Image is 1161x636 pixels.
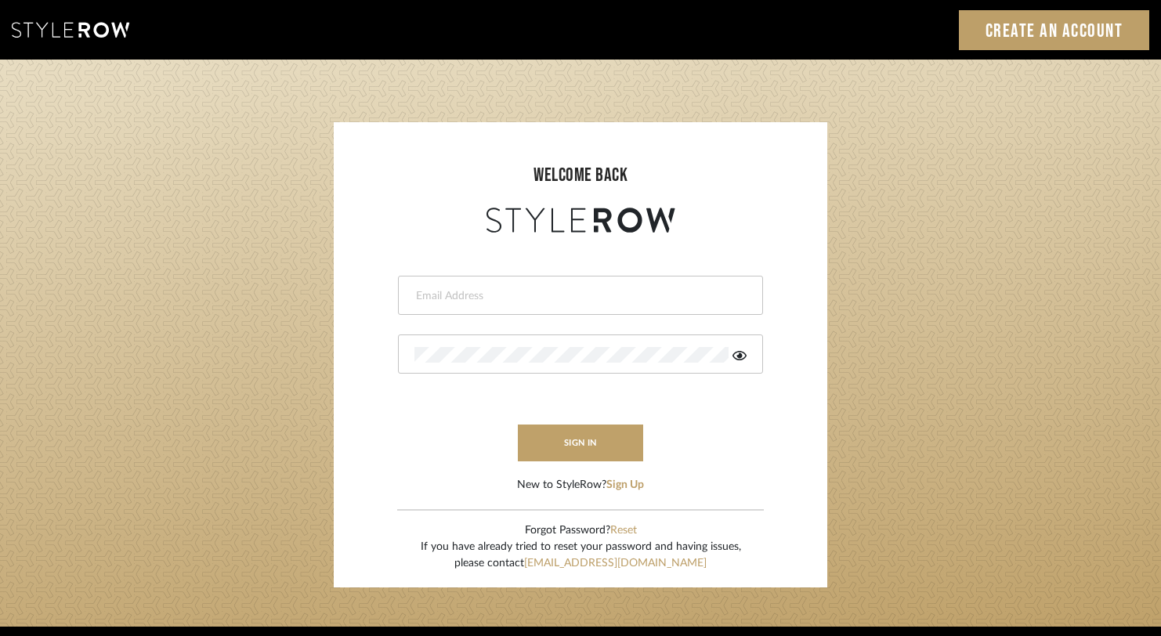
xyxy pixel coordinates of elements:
[524,558,707,569] a: [EMAIL_ADDRESS][DOMAIN_NAME]
[421,539,741,572] div: If you have already tried to reset your password and having issues, please contact
[421,522,741,539] div: Forgot Password?
[606,477,644,493] button: Sign Up
[959,10,1150,50] a: Create an Account
[517,477,644,493] div: New to StyleRow?
[610,522,637,539] button: Reset
[349,161,812,190] div: welcome back
[518,425,643,461] button: sign in
[414,288,743,304] input: Email Address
